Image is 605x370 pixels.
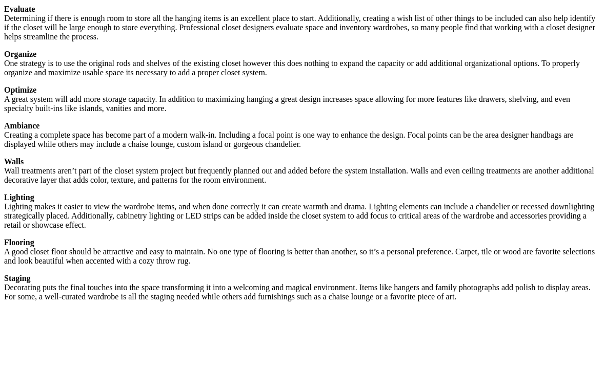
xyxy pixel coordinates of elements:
[4,50,601,77] p: One strategy is to use the original rods and shelves of the existing closet however this does not...
[4,85,36,94] strong: Optimize
[4,238,601,266] p: A good closet floor should be attractive and easy to maintain. No one type of flooring is better ...
[4,5,35,13] strong: Evaluate
[4,274,601,301] p: Decorating puts the final touches into the space transforming it into a welcoming and magical env...
[4,274,31,282] strong: Staging
[4,193,601,230] p: Lighting makes it easier to view the wardrobe items, and when done correctly it can create warmth...
[4,157,601,185] p: Wall treatments aren’t part of the closet system project but frequently planned out and added bef...
[4,50,36,58] strong: Organize
[4,121,601,149] p: Creating a complete space has become part of a modern walk-in. Including a focal point is one way...
[4,85,601,113] p: A great system will add more storage capacity. In addition to maximizing hanging a great design i...
[4,121,39,130] strong: Ambiance
[4,193,34,202] strong: Lighting
[4,238,34,247] strong: Flooring
[4,5,601,41] p: Determining if there is enough room to store all the hanging items is an excellent place to start...
[4,157,24,166] strong: Walls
